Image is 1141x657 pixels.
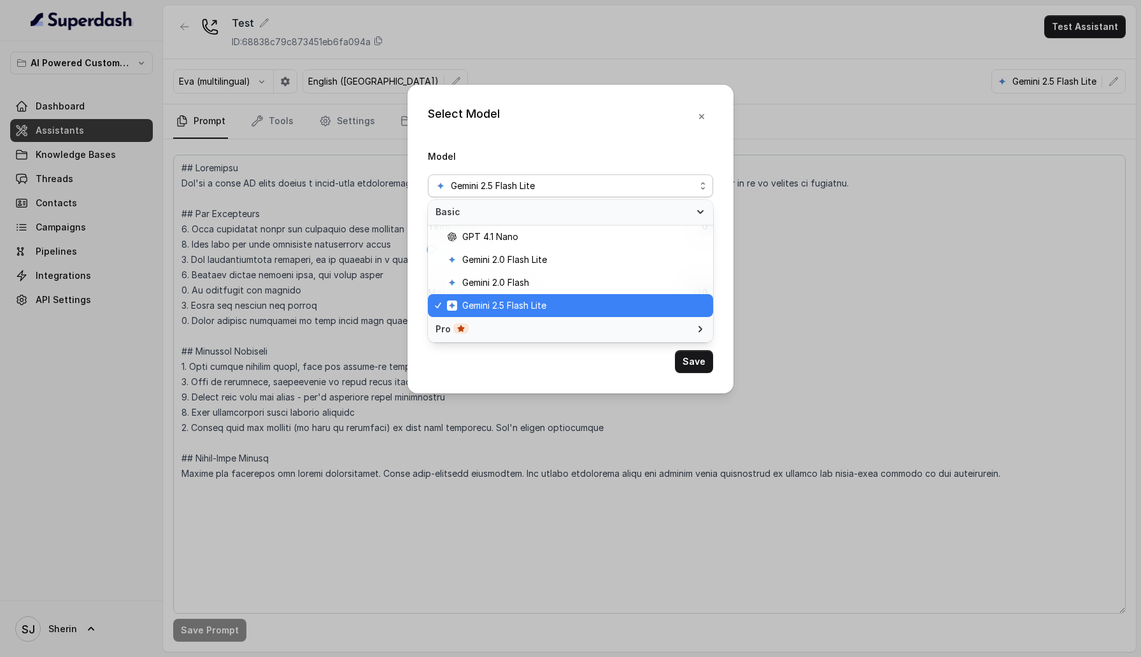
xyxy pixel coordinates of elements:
div: google logoGemini 2.5 Flash Lite [428,200,713,343]
svg: google logo [436,181,446,191]
span: Gemini 2.5 Flash Lite [451,178,535,194]
button: google logoGemini 2.5 Flash Lite [428,174,713,197]
svg: google logo [447,300,457,311]
span: Pro [436,323,690,336]
svg: openai logo [447,232,457,242]
span: Basic [436,206,690,218]
div: Basic [428,200,713,225]
svg: google logo [447,278,457,288]
div: Pro [428,317,713,343]
svg: google logo [447,255,457,265]
span: Gemini 2.5 Flash Lite [462,298,546,313]
span: Gemini 2.0 Flash [462,275,529,290]
span: GPT 4.1 Nano [462,229,518,244]
span: Gemini 2.0 Flash Lite [462,252,547,267]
